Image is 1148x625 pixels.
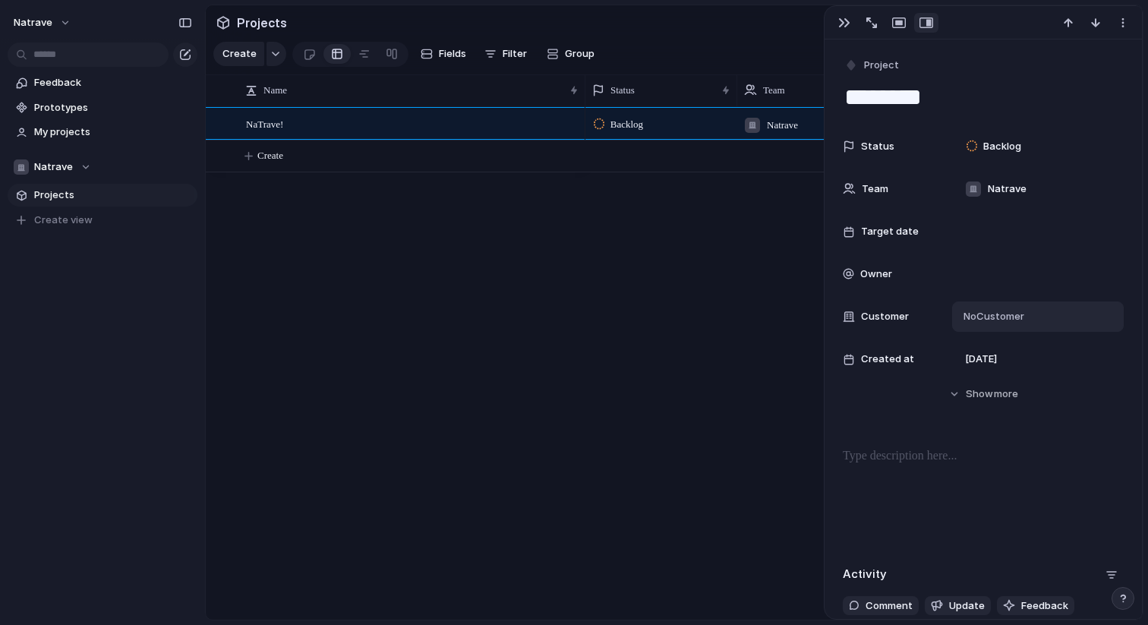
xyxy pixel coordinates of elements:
[439,46,466,62] span: Fields
[8,96,197,119] a: Prototypes
[861,224,919,239] span: Target date
[478,42,533,66] button: Filter
[994,387,1018,402] span: more
[222,46,257,62] span: Create
[8,209,197,232] button: Create view
[843,596,919,616] button: Comment
[7,11,79,35] button: natrave
[864,58,899,73] span: Project
[861,352,914,367] span: Created at
[234,9,290,36] span: Projects
[997,596,1074,616] button: Feedback
[565,46,594,62] span: Group
[8,71,197,94] a: Feedback
[34,100,192,115] span: Prototypes
[983,139,1021,154] span: Backlog
[959,309,1024,324] span: No Customer
[539,42,602,66] button: Group
[34,75,192,90] span: Feedback
[861,139,894,154] span: Status
[925,596,991,616] button: Update
[988,182,1027,197] span: Natrave
[415,42,472,66] button: Fields
[966,387,993,402] span: Show
[8,156,197,178] button: Natrave
[8,121,197,144] a: My projects
[861,309,909,324] span: Customer
[1021,598,1068,614] span: Feedback
[213,42,264,66] button: Create
[860,267,892,282] span: Owner
[246,115,283,132] span: NaTrave!
[34,159,73,175] span: Natrave
[767,118,798,133] span: Natrave
[610,117,643,132] span: Backlog
[965,352,997,367] span: [DATE]
[949,598,985,614] span: Update
[763,83,785,98] span: Team
[841,55,904,77] button: Project
[34,188,192,203] span: Projects
[503,46,527,62] span: Filter
[263,83,287,98] span: Name
[866,598,913,614] span: Comment
[862,182,888,197] span: Team
[843,566,887,583] h2: Activity
[8,184,197,207] a: Projects
[843,380,1124,408] button: Showmore
[610,83,635,98] span: Status
[34,213,93,228] span: Create view
[14,15,52,30] span: natrave
[257,148,283,163] span: Create
[34,125,192,140] span: My projects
